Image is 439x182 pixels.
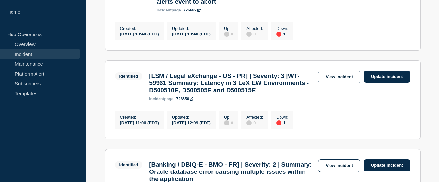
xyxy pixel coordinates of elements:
div: disabled [246,120,252,125]
span: incident [149,97,164,101]
p: Updated : [172,26,211,31]
div: [DATE] 11:06 (EDT) [120,120,159,125]
div: 0 [224,31,233,37]
div: 0 [246,120,263,125]
div: down [276,120,281,125]
a: Update incident [364,71,410,83]
p: Affected : [246,115,263,120]
div: 1 [276,31,288,37]
span: Identified [115,72,143,80]
div: [DATE] 13:40 (EDT) [172,31,211,36]
p: page [149,97,173,101]
p: Created : [120,115,159,120]
div: 0 [224,120,233,125]
a: Update incident [364,159,410,171]
div: [DATE] 12:09 (EDT) [172,120,211,125]
p: Up : [224,115,233,120]
p: Up : [224,26,233,31]
p: Affected : [246,26,263,31]
p: Updated : [172,115,211,120]
p: Down : [276,115,288,120]
div: disabled [224,120,229,125]
p: Created : [120,26,159,31]
div: [DATE] 13:40 (EDT) [120,31,159,36]
p: page [157,8,181,12]
div: disabled [224,32,229,37]
span: incident [157,8,172,12]
a: 726650 [176,97,193,101]
a: View incident [318,71,360,83]
div: down [276,32,281,37]
div: 0 [246,31,263,37]
h3: [LSM / Legal eXchange - US - PR] | Severity: 3 |WT-59961 Summary: Latency in 3 LeX EW Environment... [149,72,315,94]
a: View incident [318,159,360,172]
a: 726682 [183,8,201,12]
div: disabled [246,32,252,37]
span: Identified [115,161,143,169]
p: Down : [276,26,288,31]
div: 1 [276,120,288,125]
